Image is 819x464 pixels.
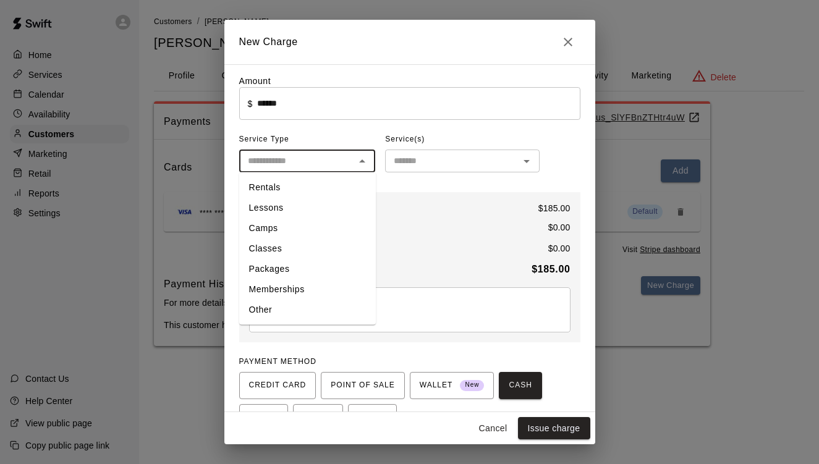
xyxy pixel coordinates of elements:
b: $ 185.00 [532,264,570,274]
button: Issue charge [518,417,590,440]
p: $ [248,98,253,110]
button: Close [354,153,371,170]
span: POINT OF SALE [331,376,394,395]
p: $ 0.00 [548,221,571,234]
button: CREDIT CARD [239,372,316,399]
label: Amount [239,76,271,86]
p: $ 0.00 [548,242,571,255]
h2: New Charge [224,20,595,64]
span: PAYMENT METHOD [239,357,316,366]
button: CASH [499,372,541,399]
span: CREDIT CARD [249,376,307,395]
button: POINT OF SALE [321,372,404,399]
span: WALLET [420,376,485,395]
li: Classes [239,238,376,259]
li: Packages [239,259,376,279]
button: Close [556,30,580,54]
button: VENMO [293,404,343,431]
li: Camps [239,218,376,238]
li: Rentals [239,177,376,198]
button: Open [518,153,535,170]
span: CHECK [249,408,278,428]
span: Service Type [239,130,376,150]
li: Other [239,300,376,320]
button: CHECK [239,404,288,431]
span: OTHER [358,408,387,428]
li: Lessons [239,198,376,218]
li: Memberships [239,279,376,300]
span: CASH [509,376,532,395]
p: $ 185.00 [538,202,571,214]
span: VENMO [303,408,333,428]
button: Cancel [473,417,513,440]
button: OTHER [348,404,397,431]
button: WALLET New [410,372,494,399]
span: Service(s) [385,130,425,150]
span: New [460,377,484,394]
